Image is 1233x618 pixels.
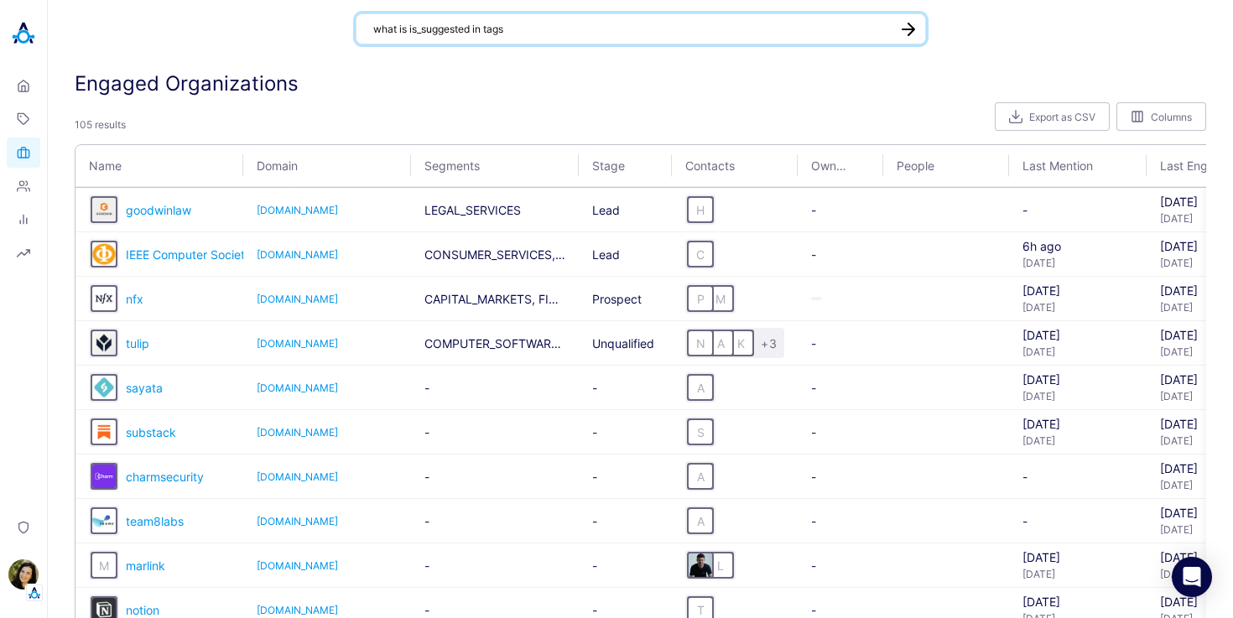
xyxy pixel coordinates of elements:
div: [DATE] [1022,345,1133,358]
div: [DATE] [1022,301,1133,314]
a: notion [126,603,159,617]
div: [DATE] [1022,283,1133,298]
a: organization badge [91,463,111,490]
a: IEEE Computer Society [126,247,252,262]
div: Go to organization's profile [91,418,117,445]
a: [DOMAIN_NAME] [257,604,398,616]
div: Go to organization's profile [91,507,117,534]
a: tulip [126,336,149,351]
td: - [798,321,883,366]
a: substack [126,425,176,439]
td: - [411,366,579,410]
span: Stage [592,158,640,173]
a: organization badge [91,285,111,312]
td: Unqualified [579,321,672,366]
a: organization badge [91,418,111,445]
img: goodwinlaw [92,198,116,221]
img: charmsecurity [92,465,116,488]
img: substack [92,420,116,444]
div: [DATE] [1022,550,1133,564]
div: [DATE] [1022,328,1133,342]
td: CAPITAL_MARKETS, FINANCIAL SERVICES [411,277,579,321]
div: [DATE] [1022,257,1133,269]
button: +3 [756,335,783,352]
div: A [689,465,712,488]
td: - [579,366,672,410]
a: [DOMAIN_NAME] [257,470,398,483]
th: Owners [798,145,883,187]
span: Name [89,158,200,173]
td: - [798,454,883,499]
div: L [709,553,732,577]
th: Stage [579,145,672,187]
button: S [687,418,714,445]
div: Go to organization's profile [91,374,117,401]
td: Prospect [579,277,672,321]
div: [DATE] [1022,417,1133,431]
a: marlink [126,558,165,573]
td: - [411,499,579,543]
div: 6h ago [1022,239,1133,253]
a: goodwinlaw [126,203,191,217]
td: Lead [579,232,672,277]
div: C [689,242,712,266]
button: K [727,330,754,356]
a: organization badge [91,374,111,401]
a: [DOMAIN_NAME] [257,204,398,216]
a: [DOMAIN_NAME] [257,559,398,572]
a: [DOMAIN_NAME] [257,426,398,439]
button: nfx [91,285,117,312]
button: tulip [91,330,117,356]
span: Last Mention [1022,158,1103,173]
th: Contacts [672,145,798,187]
button: M [707,285,734,312]
div: [DATE] [1022,568,1133,580]
td: LEGAL_SERVICES [411,188,579,232]
th: Segments [411,145,579,187]
img: IEEE Computer Society [92,242,116,266]
img: Tenant Logo [26,584,43,601]
span: nfx [126,292,143,306]
div: Go to organization's profile [91,285,117,312]
img: sayata [92,376,116,399]
td: - [798,232,883,277]
button: Export as CSV [995,102,1110,131]
td: Lead [579,188,672,232]
button: H [687,196,714,223]
a: organization badge [91,552,111,579]
a: charmsecurity [126,470,204,484]
div: P [689,287,712,310]
td: - [798,410,883,454]
a: sayata [126,381,163,395]
button: substack [91,418,117,445]
td: - [798,188,883,232]
button: L [707,552,734,579]
td: CONSUMER_SERVICES, INFORMATION_TECHNOLOGY_AND_SERVICES [411,232,579,277]
button: A [687,374,714,401]
td: COMPUTER_SOFTWARE, FOOD_BEVERAGES [411,321,579,366]
th: People [883,145,1009,187]
h3: Engaged Organizations [75,71,299,96]
td: - [579,410,672,454]
img: team8labs [92,509,116,532]
td: - [579,454,672,499]
button: Liron Bercovich [687,552,714,579]
button: A [707,330,734,356]
button: IEEE Computer Society [91,241,117,267]
td: - [411,543,579,588]
img: nfx [92,287,116,310]
td: - [579,499,672,543]
div: Go to organization's profile [91,196,117,223]
td: - [798,543,883,588]
a: [DOMAIN_NAME] [257,248,398,261]
div: Go to organization's profile [91,241,117,267]
div: A [689,376,712,399]
div: A [689,509,712,532]
td: - [1009,454,1147,499]
div: [DATE] [1022,595,1133,609]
